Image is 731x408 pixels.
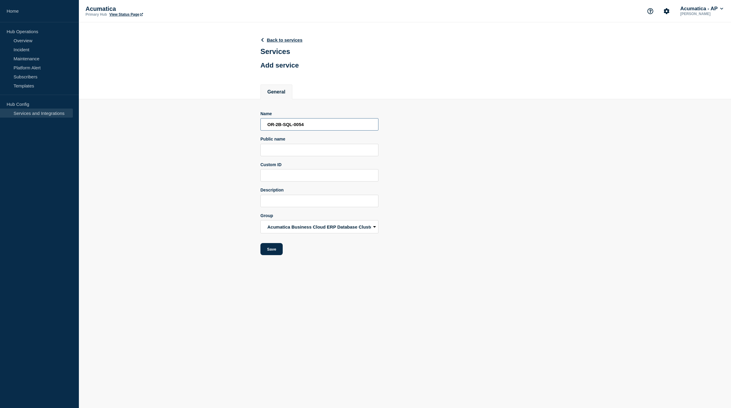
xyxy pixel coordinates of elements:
p: Primary Hub [86,12,107,17]
input: Description [260,195,378,207]
p: [PERSON_NAME] [679,12,724,16]
div: Group [260,213,378,218]
a: Back to services [260,37,303,43]
div: Public name [260,137,378,141]
select: Group [260,220,378,233]
a: View Status Page [109,12,143,17]
input: Custom ID [260,169,378,182]
p: Acumatica [86,5,206,12]
div: Name [260,111,378,116]
div: Custom ID [260,162,378,167]
button: Account settings [660,5,673,17]
input: Name [260,118,378,131]
button: Acumatica - AP [679,6,724,12]
h2: Add service [260,62,303,69]
button: General [267,89,285,95]
input: Public name [260,144,378,156]
button: Save [260,243,283,255]
div: Description [260,188,378,192]
h1: Services [260,47,303,56]
button: Support [644,5,657,17]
